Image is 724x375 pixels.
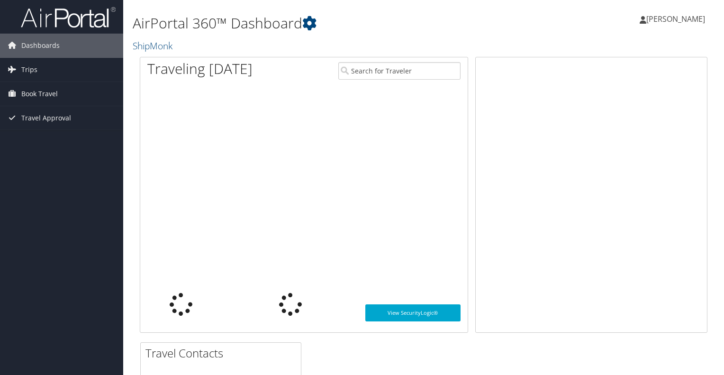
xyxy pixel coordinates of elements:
[21,34,60,57] span: Dashboards
[640,5,715,33] a: [PERSON_NAME]
[365,304,460,321] a: View SecurityLogic®
[145,345,301,361] h2: Travel Contacts
[21,82,58,106] span: Book Travel
[646,14,705,24] span: [PERSON_NAME]
[133,39,175,52] a: ShipMonk
[21,106,71,130] span: Travel Approval
[147,59,253,79] h1: Traveling [DATE]
[133,13,521,33] h1: AirPortal 360™ Dashboard
[21,6,116,28] img: airportal-logo.png
[338,62,461,80] input: Search for Traveler
[21,58,37,82] span: Trips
